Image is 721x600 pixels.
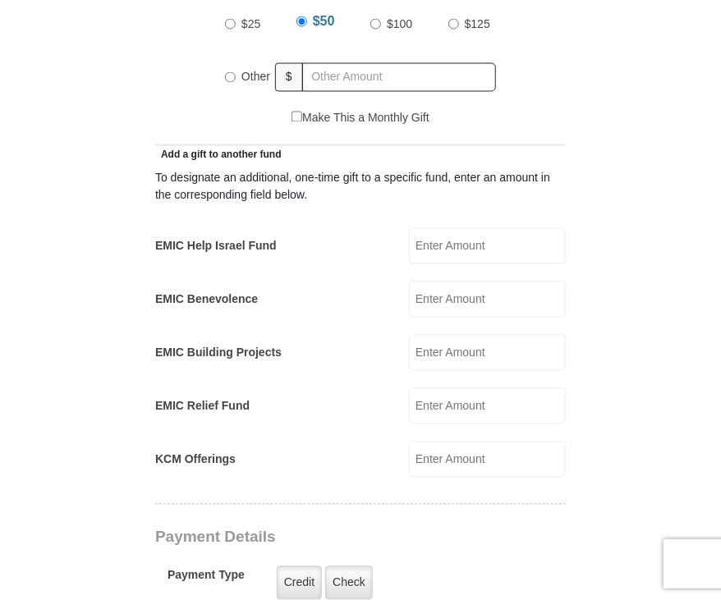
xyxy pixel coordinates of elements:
[302,63,496,92] input: Other Amount
[241,71,270,84] span: Other
[292,110,429,127] label: Make This a Monthly Gift
[155,170,566,204] div: To designate an additional, one-time gift to a specific fund, enter an amount in the correspondin...
[168,569,245,591] h5: Payment Type
[155,398,250,415] label: EMIC Relief Fund
[409,442,566,478] input: Enter Amount
[155,291,258,309] label: EMIC Benevolence
[155,529,574,547] h3: Payment Details
[409,228,566,264] input: Enter Amount
[292,112,302,122] input: Make This a Monthly Gift
[155,238,277,255] label: EMIC Help Israel Fund
[275,63,303,92] span: $
[155,345,282,362] label: EMIC Building Projects
[277,566,322,600] label: Credit
[155,149,282,161] span: Add a gift to another fund
[409,335,566,371] input: Enter Amount
[465,17,490,30] span: $125
[325,566,373,600] label: Check
[241,17,260,30] span: $25
[313,14,335,28] span: $50
[409,388,566,424] input: Enter Amount
[155,451,236,469] label: KCM Offerings
[409,282,566,318] input: Enter Amount
[387,17,412,30] span: $100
